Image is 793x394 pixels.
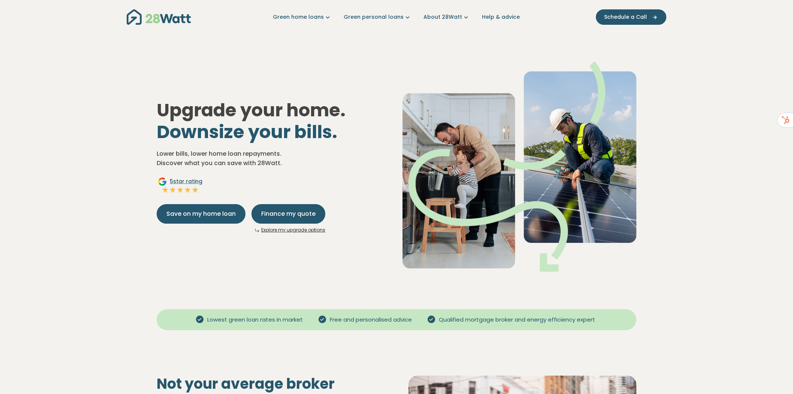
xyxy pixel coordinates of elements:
a: Google5star ratingFull starFull starFull starFull starFull star [157,177,203,195]
img: Full star [184,186,192,194]
img: Dad helping toddler [402,61,636,272]
span: Free and personalised advice [327,316,415,324]
img: Full star [169,186,177,194]
img: Full star [162,186,169,194]
span: Downsize your bills. [157,119,337,144]
h2: Not your average broker [157,375,385,392]
a: Green personal loans [344,13,411,21]
button: Finance my quote [251,204,325,224]
img: Full star [192,186,199,194]
a: About 28Watt [423,13,470,21]
h1: Upgrade your home. [157,99,391,143]
button: Schedule a Call [596,9,666,25]
span: 5 star rating [170,177,202,185]
img: 28Watt [127,9,191,25]
p: Lower bills, lower home loan repayments. Discover what you can save with 28Watt. [157,149,391,168]
span: Schedule a Call [604,13,647,21]
span: Lowest green loan rates in market [204,316,306,324]
nav: Main navigation [127,8,666,27]
span: Save on my home loan [166,209,236,218]
a: Help & advice [482,13,520,21]
span: Qualified mortgage broker and energy efficiency expert [436,316,598,324]
span: Finance my quote [261,209,316,218]
img: Full star [177,186,184,194]
button: Save on my home loan [157,204,245,224]
a: Explore my upgrade options [261,227,325,233]
img: Google [158,177,167,186]
a: Green home loans [273,13,332,21]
